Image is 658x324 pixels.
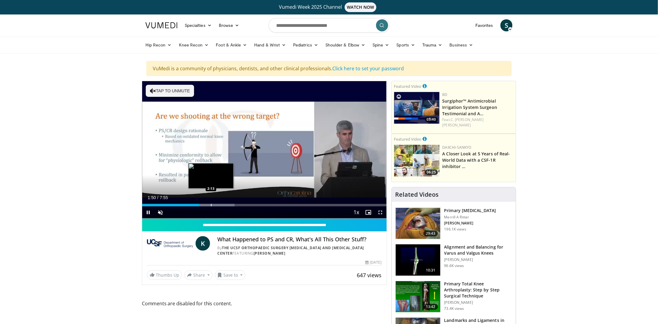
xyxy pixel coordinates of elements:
[146,2,512,12] a: Vumedi Week 2025 ChannelWATCH NOW
[251,39,289,51] a: Hand & Wrist
[142,204,387,206] div: Progress Bar
[217,245,364,256] a: The UCSF Orthopaedic Surgery [MEDICAL_DATA] and [MEDICAL_DATA] Center
[444,221,496,226] p: [PERSON_NAME]
[357,272,382,279] span: 647 views
[196,236,210,251] a: K
[375,206,387,218] button: Fullscreen
[500,19,513,31] a: S
[289,39,322,51] a: Pediatrics
[472,19,497,31] a: Favorites
[322,39,369,51] a: Shoulder & Elbow
[394,84,422,89] small: Featured Video
[154,206,166,218] button: Unmute
[217,236,382,243] h4: What Happened to PS and CR, What's All This Other Stuff?
[395,281,512,313] a: 13:42 Primary Total Knee Arthroplasty: Step by Step Surgical Technique [PERSON_NAME] 73.4K views
[423,230,438,237] span: 29:43
[442,98,497,116] a: Surgiphor™ Antimicrobial Irrigation System Surgeon Testimonial and A…
[393,39,419,51] a: Sports
[345,2,377,12] span: WATCH NOW
[212,39,251,51] a: Foot & Ankle
[395,244,512,276] a: 10:31 Alignment and Balancing for Varus and Valgus Knees [PERSON_NAME] 96.6K views
[394,145,439,176] img: 93c22cae-14d1-47f0-9e4a-a244e824b022.png.150x105_q85_crop-smart_upscale.jpg
[146,61,512,76] div: VuMedi is a community of physicians, dentists, and other clinical professionals.
[142,300,387,307] span: Comments are disabled for this content.
[396,208,440,239] img: 297061_3.png.150x105_q85_crop-smart_upscale.jpg
[269,18,389,33] input: Search topics, interventions
[425,170,438,175] span: 06:25
[444,263,464,268] p: 96.6K views
[442,145,471,150] a: Daiichi-Sankyo
[446,39,477,51] a: Business
[147,236,193,251] img: The UCSF Orthopaedic Surgery Arthritis and Joint Replacement Center
[145,22,177,28] img: VuMedi Logo
[181,19,215,31] a: Specialties
[444,215,496,220] p: Merrill A Ritter
[184,270,212,280] button: Share
[188,163,234,189] img: image.jpeg
[444,227,466,232] p: 196.1K views
[425,117,438,122] span: 03:40
[444,300,512,305] p: [PERSON_NAME]
[148,195,156,200] span: 1:50
[350,206,363,218] button: Playback Rate
[442,151,510,169] a: A Closer Look at 5 Years of Real-World Data with a CSF-1R inhibitor …
[395,191,439,198] h4: Related Videos
[444,281,512,299] h3: Primary Total Knee Arthroplasty: Step by Step Surgical Technique
[419,39,446,51] a: Trauma
[394,145,439,176] a: 06:25
[363,206,375,218] button: Enable picture-in-picture mode
[442,92,448,97] a: BD
[394,92,439,124] a: 03:40
[396,244,440,276] img: 38523_0000_3.png.150x105_q85_crop-smart_upscale.jpg
[217,245,382,256] div: By FEATURING
[157,195,158,200] span: /
[147,270,182,280] a: Thumbs Up
[369,39,393,51] a: Spine
[215,19,243,31] a: Browse
[396,281,440,313] img: oa8B-rsjN5HfbTbX5hMDoxOjB1O5lLKx_1.150x105_q85_crop-smart_upscale.jpg
[444,257,512,262] p: [PERSON_NAME]
[394,92,439,124] img: 70422da6-974a-44ac-bf9d-78c82a89d891.150x105_q85_crop-smart_upscale.jpg
[444,208,496,214] h3: Primary [MEDICAL_DATA]
[175,39,212,51] a: Knee Recon
[442,117,484,128] a: C. [PERSON_NAME] [PERSON_NAME]
[394,136,422,142] small: Featured Video
[142,39,175,51] a: Hip Recon
[395,208,512,240] a: 29:43 Primary [MEDICAL_DATA] Merrill A Ritter [PERSON_NAME] 196.1K views
[160,195,168,200] span: 7:55
[444,306,464,311] p: 73.4K views
[146,85,194,97] button: Tap to unmute
[215,270,246,280] button: Save to
[142,81,387,219] video-js: Video Player
[442,117,513,128] div: Feat.
[365,260,382,265] div: [DATE]
[423,267,438,273] span: 10:31
[142,206,154,218] button: Pause
[444,244,512,256] h3: Alignment and Balancing for Varus and Valgus Knees
[254,251,286,256] a: [PERSON_NAME]
[423,304,438,310] span: 13:42
[332,65,404,72] a: Click here to set your password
